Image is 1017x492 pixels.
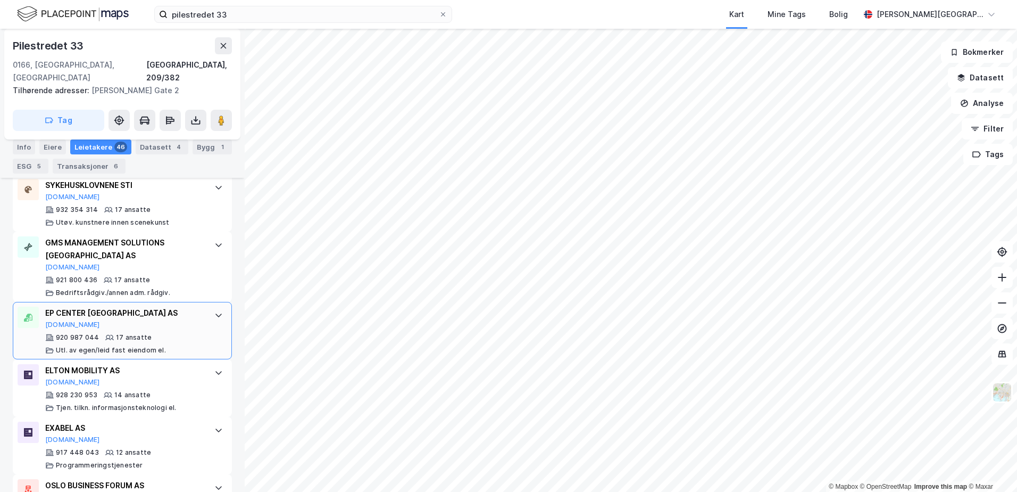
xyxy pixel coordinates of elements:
div: 17 ansatte [114,276,150,284]
button: [DOMAIN_NAME] [45,378,100,387]
div: Mine Tags [768,8,806,21]
a: Improve this map [914,483,967,490]
div: OSLO BUSINESS FORUM AS [45,479,204,492]
div: SYKEHUSKLOVNENE STI [45,179,204,192]
div: Programmeringstjenester [56,461,143,470]
button: Filter [962,118,1013,140]
div: 932 354 314 [56,206,98,214]
div: [PERSON_NAME][GEOGRAPHIC_DATA] [877,8,983,21]
a: OpenStreetMap [860,483,912,490]
button: Bokmerker [941,42,1013,63]
div: Kart [729,8,744,21]
div: 928 230 953 [56,391,97,399]
button: [DOMAIN_NAME] [45,436,100,444]
div: Pilestredet 33 [13,37,86,54]
button: Tag [13,110,104,131]
div: 12 ansatte [116,448,151,457]
div: [PERSON_NAME] Gate 2 [13,84,223,97]
div: [GEOGRAPHIC_DATA], 209/382 [146,59,232,84]
div: 17 ansatte [116,333,152,342]
div: 14 ansatte [114,391,151,399]
button: [DOMAIN_NAME] [45,321,100,329]
div: Bedriftsrådgiv./annen adm. rådgiv. [56,289,170,297]
div: EXABEL AS [45,422,204,434]
div: 921 800 436 [56,276,97,284]
div: Utøv. kunstnere innen scenekunst [56,218,169,227]
button: [DOMAIN_NAME] [45,263,100,272]
div: Datasett [136,140,188,154]
div: 5 [34,161,44,171]
div: Tjen. tilkn. informasjonsteknologi el. [56,404,177,412]
div: 917 448 043 [56,448,99,457]
a: Mapbox [829,483,858,490]
div: Eiere [39,140,66,154]
div: EP CENTER [GEOGRAPHIC_DATA] AS [45,307,204,319]
div: ESG [13,159,48,174]
div: GMS MANAGEMENT SOLUTIONS [GEOGRAPHIC_DATA] AS [45,236,204,262]
div: Bolig [829,8,848,21]
iframe: Chat Widget [964,441,1017,492]
div: 0166, [GEOGRAPHIC_DATA], [GEOGRAPHIC_DATA] [13,59,146,84]
button: [DOMAIN_NAME] [45,193,100,201]
div: Transaksjoner [53,159,126,174]
div: Leietakere [70,140,131,154]
div: ELTON MOBILITY AS [45,364,204,377]
button: Tags [963,144,1013,165]
img: Z [992,382,1012,403]
span: Tilhørende adresser: [13,86,91,95]
div: 6 [111,161,121,171]
button: Analyse [951,93,1013,114]
div: Bygg [193,140,232,154]
img: logo.f888ab2527a4732fd821a326f86c7f29.svg [17,5,129,23]
div: Kontrollprogram for chat [964,441,1017,492]
div: 920 987 044 [56,333,99,342]
input: Søk på adresse, matrikkel, gårdeiere, leietakere eller personer [168,6,439,22]
div: 1 [217,142,228,152]
div: 46 [114,142,127,152]
div: 17 ansatte [115,206,151,214]
div: Info [13,140,35,154]
button: Datasett [948,67,1013,88]
div: Utl. av egen/leid fast eiendom el. [56,346,166,355]
div: 4 [173,142,184,152]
